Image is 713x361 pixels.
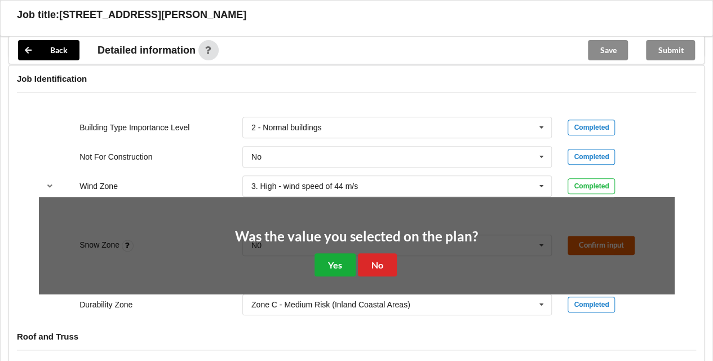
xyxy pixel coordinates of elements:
[251,301,410,309] div: Zone C - Medium Risk (Inland Coastal Areas)
[79,123,189,132] label: Building Type Importance Level
[59,8,246,21] h3: [STREET_ADDRESS][PERSON_NAME]
[79,152,152,161] label: Not For Construction
[39,176,61,196] button: reference-toggle
[251,182,358,190] div: 3. High - wind speed of 44 m/s
[358,253,397,276] button: No
[568,149,615,165] div: Completed
[568,120,615,135] div: Completed
[235,228,478,245] h2: Was the value you selected on the plan?
[315,253,356,276] button: Yes
[79,182,118,191] label: Wind Zone
[17,73,696,84] h4: Job Identification
[568,178,615,194] div: Completed
[98,45,196,55] span: Detailed information
[18,40,79,60] button: Back
[17,331,696,342] h4: Roof and Truss
[251,124,322,131] div: 2 - Normal buildings
[568,297,615,312] div: Completed
[79,300,132,309] label: Durability Zone
[251,153,262,161] div: No
[17,8,59,21] h3: Job title:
